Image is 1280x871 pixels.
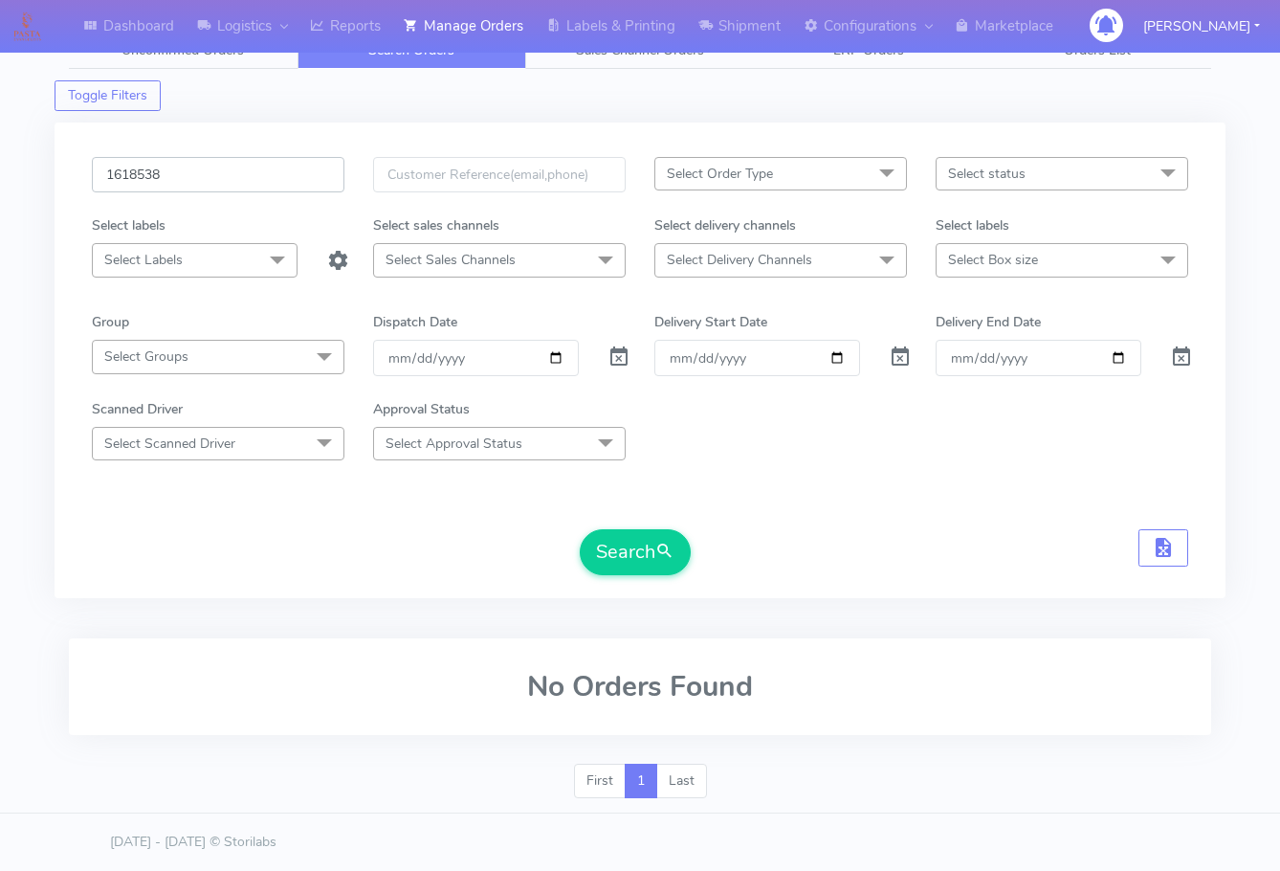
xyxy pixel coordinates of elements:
input: Order Id [92,157,344,192]
label: Scanned Driver [92,399,183,419]
span: Select Approval Status [386,435,522,453]
label: Select labels [936,215,1009,235]
span: Select Labels [104,251,183,269]
span: Select Delivery Channels [667,251,812,269]
label: Select sales channels [373,215,499,235]
span: Select Order Type [667,165,773,183]
span: Select status [948,165,1026,183]
label: Delivery End Date [936,312,1041,332]
span: Select Sales Channels [386,251,516,269]
input: Customer Reference(email,phone) [373,157,626,192]
span: Select Groups [104,347,188,366]
label: Dispatch Date [373,312,457,332]
h2: No Orders Found [92,671,1188,703]
button: [PERSON_NAME] [1129,7,1274,46]
span: Select Scanned Driver [104,435,235,453]
label: Select delivery channels [654,215,796,235]
button: Search [580,529,691,575]
label: Approval Status [373,399,470,419]
label: Group [92,312,129,332]
button: Toggle Filters [55,80,161,111]
label: Delivery Start Date [654,312,767,332]
label: Select labels [92,215,166,235]
a: 1 [625,764,657,798]
span: Select Box size [948,251,1038,269]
